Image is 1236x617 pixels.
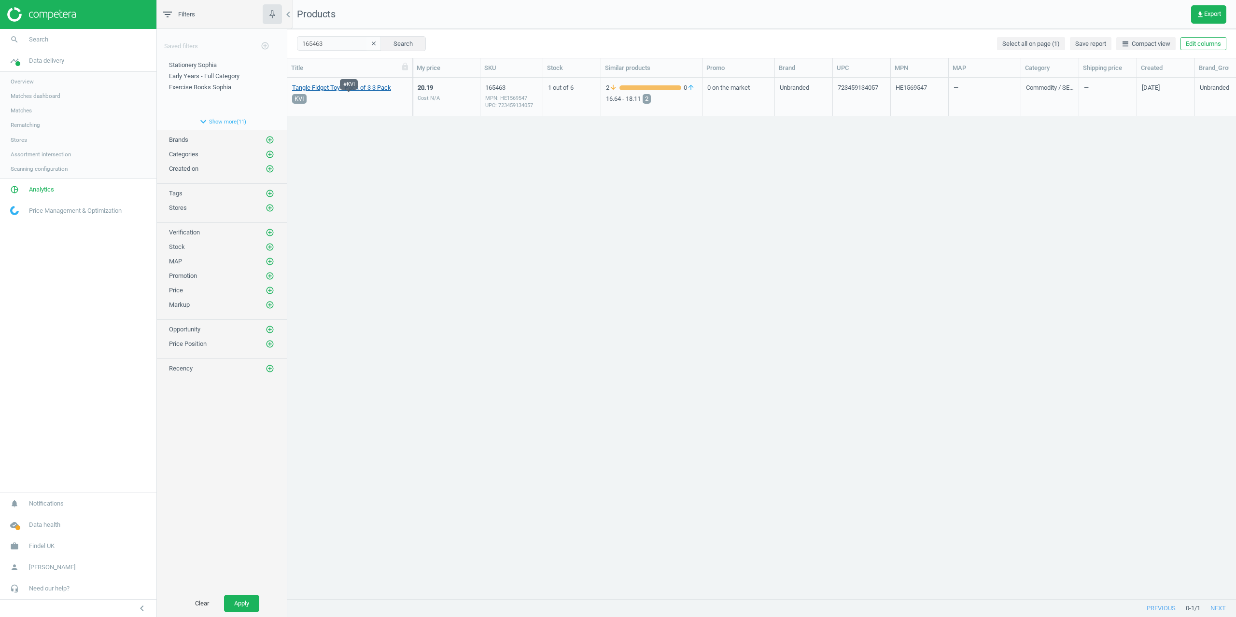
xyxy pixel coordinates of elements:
[169,340,207,347] span: Price Position
[484,64,539,72] div: SKU
[178,10,195,19] span: Filters
[687,83,695,92] i: arrow_upward
[266,136,274,144] i: add_circle_outline
[707,79,770,115] div: 0 on the market
[29,56,64,65] span: Data delivery
[10,206,19,215] img: wGWNvw8QSZomAAAAABJRU5ErkJggg==
[1070,37,1111,51] button: Save report
[162,9,173,20] i: filter_list
[266,340,274,348] i: add_circle_outline
[1116,37,1176,51] button: line_weightCompact view
[11,121,40,129] span: Rematching
[297,36,381,51] input: SKU/Title search
[265,286,275,295] button: add_circle_outline
[380,36,426,51] button: Search
[11,78,34,85] span: Overview
[266,364,274,373] i: add_circle_outline
[266,272,274,280] i: add_circle_outline
[295,94,304,104] span: KVI
[29,185,54,194] span: Analytics
[11,92,60,100] span: Matches dashboard
[895,64,944,72] div: MPN
[169,326,200,333] span: Opportunity
[266,165,274,173] i: add_circle_outline
[185,595,219,612] button: Clear
[169,61,217,69] span: Stationery Sophia
[169,190,183,197] span: Tags
[953,64,1017,72] div: MAP
[997,37,1065,51] button: Select all on page (1)
[197,116,209,127] i: expand_more
[29,35,48,44] span: Search
[1186,604,1194,613] span: 0 - 1
[896,83,927,115] div: HE1569547
[266,150,274,159] i: add_circle_outline
[5,180,24,199] i: pie_chart_outlined
[5,558,24,576] i: person
[265,203,275,213] button: add_circle_outline
[29,563,75,572] span: [PERSON_NAME]
[169,165,198,172] span: Created on
[1002,40,1060,48] span: Select all on page (1)
[29,499,64,508] span: Notifications
[418,95,440,102] div: Cost N/A
[265,150,275,159] button: add_circle_outline
[29,206,122,215] span: Price Management & Optimization
[169,83,231,91] span: Exercise Books Sophia
[606,92,697,106] div: 16.64 - 18.11
[265,339,275,349] button: add_circle_outline
[485,83,538,92] div: 165463
[29,521,60,529] span: Data health
[224,595,259,612] button: Apply
[1196,11,1221,18] span: Export
[266,189,274,198] i: add_circle_outline
[954,83,1016,92] div: —
[265,228,275,237] button: add_circle_outline
[1075,40,1106,48] span: Save report
[265,271,275,281] button: add_circle_outline
[292,83,391,92] a: Tangle Fidget Toy - Pack of 3 3 Pack
[266,228,274,237] i: add_circle_outline
[838,83,878,115] div: 723459134057
[681,83,697,92] span: 0
[779,64,829,72] div: Brand
[265,300,275,310] button: add_circle_outline
[265,242,275,252] button: add_circle_outline
[548,79,596,115] div: 1 out of 6
[265,364,275,373] button: add_circle_outline
[266,286,274,295] i: add_circle_outline
[1122,40,1129,48] i: line_weight
[1084,79,1132,115] div: —
[1025,64,1075,72] div: Category
[266,301,274,309] i: add_circle_outline
[11,107,32,114] span: Matches
[11,165,68,173] span: Scanning configuration
[169,204,187,211] span: Stores
[609,83,617,92] i: arrow_downward
[485,95,538,109] div: MPN: HE1569547 UPC: 723459134057
[136,603,148,614] i: chevron_left
[169,72,239,80] span: Early Years - Full Category
[7,7,76,22] img: ajHJNr6hYgQAAAAASUVORK5CYII=
[1026,83,1074,115] div: Commodity / SEND / Cognition-and-Learning / Concentration-Fidget-and-[MEDICAL_DATA]-Products
[29,584,70,593] span: Need our help?
[169,243,185,250] span: Stock
[266,325,274,334] i: add_circle_outline
[1122,40,1170,48] span: Compact view
[1137,600,1186,617] button: previous
[1196,11,1204,18] i: get_app
[370,40,377,47] i: clear
[837,64,886,72] div: UPC
[1180,37,1226,51] button: Edit columns
[29,542,55,550] span: Findel UK
[157,113,287,130] button: expand_moreShow more(11)
[169,365,193,372] span: Recency
[169,287,183,294] span: Price
[282,9,294,20] i: chevron_left
[297,8,336,20] span: Products
[266,257,274,266] i: add_circle_outline
[1191,5,1226,24] button: get_appExport
[1142,83,1160,115] div: [DATE]
[265,257,275,266] button: add_circle_outline
[11,136,27,144] span: Stores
